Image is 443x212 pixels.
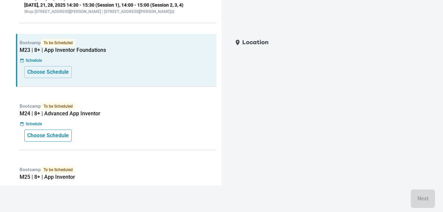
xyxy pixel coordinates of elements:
[24,2,212,9] p: [DATE], 21, 28, 2025 14:30 - 15:30 (Session 1), 14:00 - 15:00 (Session 2, 3, 4)
[20,102,216,110] p: Bootcamp
[27,68,69,76] p: Choose Schedule
[242,38,269,47] p: Location
[41,166,75,174] span: To be Scheduled
[26,57,42,63] p: Schedule
[24,66,72,78] button: Choose Schedule
[41,39,75,47] span: To be Scheduled
[20,47,216,53] h5: M23 | 8+ | App Inventor Foundations
[26,121,42,127] p: Schedule
[20,174,216,180] h5: M25 | 8+ | App Inventor
[24,9,212,15] p: Shop [STREET_ADDRESS][PERSON_NAME] | [STREET_ADDRESS][PERSON_NAME]舖
[26,184,42,190] p: Schedule
[24,130,72,142] button: Choose Schedule
[20,39,216,47] p: Bootcamp
[27,132,69,140] p: Choose Schedule
[20,110,216,117] h5: M24 | 8+ | Advanced App Inventor
[41,102,75,110] span: To be Scheduled
[20,166,216,174] p: Bootcamp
